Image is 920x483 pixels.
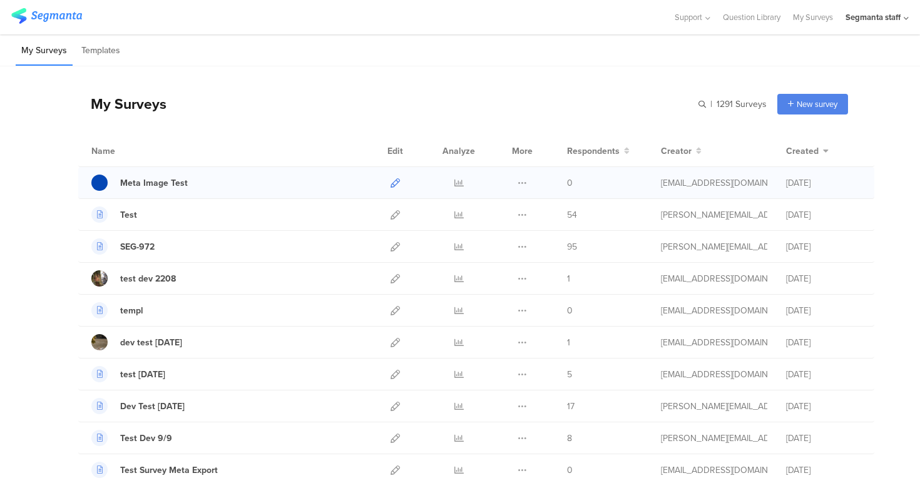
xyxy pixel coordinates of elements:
div: My Surveys [78,93,166,114]
div: [DATE] [786,336,861,349]
a: Test Survey Meta Export [91,462,218,478]
div: Test [120,208,137,221]
span: 54 [567,208,577,221]
a: templ [91,302,143,318]
a: Meta Image Test [91,175,188,191]
a: Dev Test [DATE] [91,398,185,414]
div: svyatoslav@segmanta.com [661,464,767,477]
div: Meta Image Test [120,176,188,190]
div: More [509,135,536,166]
div: raymund@segmanta.com [661,208,767,221]
span: New survey [797,98,837,110]
a: test [DATE] [91,366,165,382]
div: dev test 9 sep 25 [120,336,182,349]
div: test 9.9.25 [120,368,165,381]
div: [DATE] [786,304,861,317]
li: Templates [76,36,126,66]
div: [DATE] [786,240,861,253]
li: My Surveys [16,36,73,66]
div: [DATE] [786,176,861,190]
span: Support [675,11,702,23]
span: 1 [567,272,570,285]
div: [DATE] [786,368,861,381]
div: Segmanta staff [846,11,901,23]
div: raymund@segmanta.com [661,240,767,253]
div: raymund@segmanta.com [661,432,767,445]
span: 1 [567,336,570,349]
div: [DATE] [786,432,861,445]
div: SEG-972 [120,240,155,253]
a: dev test [DATE] [91,334,182,350]
div: Test Dev 9/9 [120,432,172,445]
div: riel@segmanta.com [661,400,767,413]
div: Name [91,145,166,158]
span: 0 [567,176,573,190]
span: Created [786,145,819,158]
div: eliran@segmanta.com [661,272,767,285]
div: Edit [382,135,409,166]
button: Created [786,145,829,158]
div: Test Survey Meta Export [120,464,218,477]
span: Respondents [567,145,620,158]
a: Test [91,206,137,223]
span: 17 [567,400,575,413]
span: | [708,98,714,111]
img: segmanta logo [11,8,82,24]
div: templ [120,304,143,317]
div: [DATE] [786,272,861,285]
a: test dev 2208 [91,270,176,287]
button: Creator [661,145,702,158]
span: 1291 Surveys [717,98,767,111]
div: [DATE] [786,208,861,221]
div: eliran@segmanta.com [661,304,767,317]
div: channelle@segmanta.com [661,368,767,381]
span: 0 [567,464,573,477]
div: test dev 2208 [120,272,176,285]
div: Dev Test 9.9.25 [120,400,185,413]
span: 95 [567,240,577,253]
button: Respondents [567,145,630,158]
span: 8 [567,432,572,445]
div: [DATE] [786,464,861,477]
span: 5 [567,368,572,381]
div: svyatoslav@segmanta.com [661,176,767,190]
div: eliran@segmanta.com [661,336,767,349]
a: SEG-972 [91,238,155,255]
div: Analyze [440,135,478,166]
span: 0 [567,304,573,317]
div: [DATE] [786,400,861,413]
span: Creator [661,145,692,158]
a: Test Dev 9/9 [91,430,172,446]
